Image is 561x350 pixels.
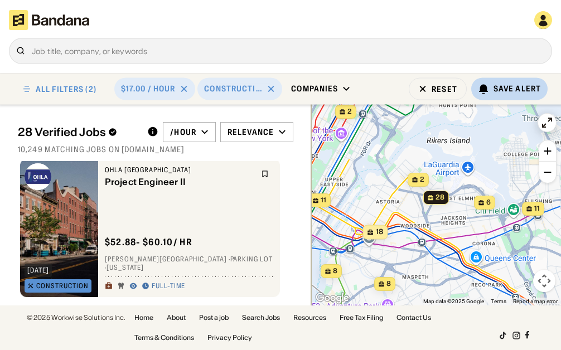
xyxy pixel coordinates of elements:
[105,166,254,174] div: OHLA [GEOGRAPHIC_DATA]
[436,193,444,202] span: 28
[534,204,540,213] span: 11
[36,283,89,289] div: Construction
[242,314,280,321] a: Search Jobs
[204,84,262,94] div: Construction
[199,314,229,321] a: Post a job
[9,10,89,30] img: Bandana logotype
[423,298,484,304] span: Map data ©2025 Google
[494,84,541,94] div: Save Alert
[513,298,558,304] a: Report a map error
[105,236,192,248] div: $ 52.88 - $60.10 / hr
[167,314,186,321] a: About
[18,161,293,305] div: grid
[134,334,194,341] a: Terms & Conditions
[27,267,49,274] div: [DATE]
[207,334,252,341] a: Privacy Policy
[340,314,383,321] a: Free Tax Filing
[314,291,351,305] img: Google
[18,144,293,154] div: 10,249 matching jobs on [DOMAIN_NAME]
[386,279,391,289] span: 8
[321,196,326,205] span: 11
[533,270,555,292] button: Map camera controls
[333,266,337,276] span: 8
[291,84,338,94] div: Companies
[420,175,424,184] span: 2
[105,255,273,272] div: [PERSON_NAME][GEOGRAPHIC_DATA] · Parking lot · [US_STATE]
[486,198,491,207] span: 6
[134,314,153,321] a: Home
[152,281,186,290] div: Full-time
[36,85,96,93] div: ALL FILTERS (2)
[228,127,274,137] div: Relevance
[293,314,326,321] a: Resources
[396,314,431,321] a: Contact Us
[121,84,176,94] div: $17.00 / hour
[27,314,125,321] div: © 2025 Workwise Solutions Inc.
[314,291,351,305] a: Open this area in Google Maps (opens a new window)
[491,298,506,304] a: Terms (opens in new tab)
[432,85,457,93] div: Reset
[347,107,352,116] span: 2
[32,47,545,55] div: Job title, company, or keywords
[25,163,51,190] img: OHLA USA logo
[105,176,254,187] div: Project Engineer II
[170,127,196,137] div: /hour
[18,125,138,139] div: 28 Verified Jobs
[376,227,384,237] span: 18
